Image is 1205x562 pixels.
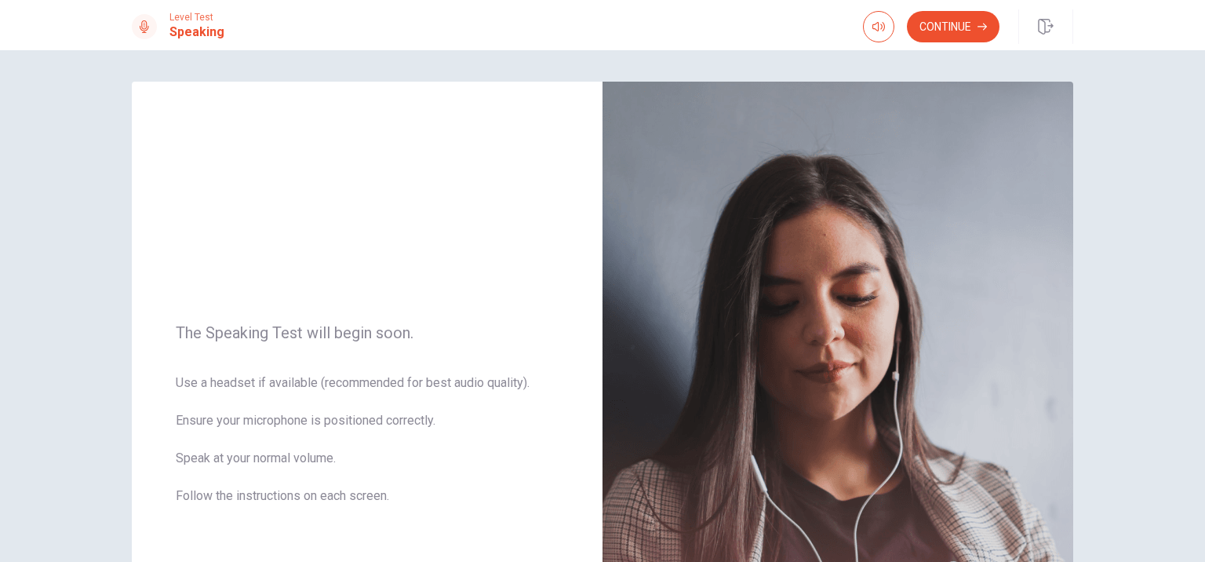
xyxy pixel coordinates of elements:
span: The Speaking Test will begin soon. [176,323,559,342]
span: Level Test [169,12,224,23]
span: Use a headset if available (recommended for best audio quality). Ensure your microphone is positi... [176,374,559,524]
h1: Speaking [169,23,224,42]
button: Continue [907,11,999,42]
